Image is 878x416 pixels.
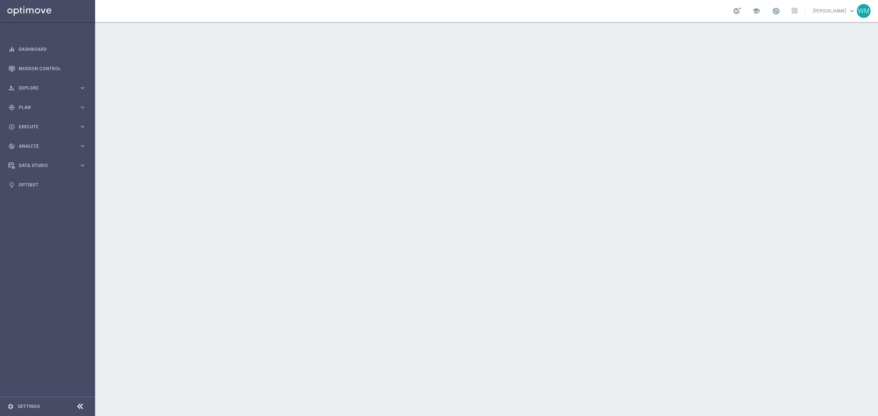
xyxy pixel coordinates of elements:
[19,125,79,129] span: Execute
[8,175,86,194] div: Optibot
[8,105,86,110] button: gps_fixed Plan keyboard_arrow_right
[752,7,760,15] span: school
[8,46,86,52] button: equalizer Dashboard
[8,85,15,91] i: person_search
[8,59,86,78] div: Mission Control
[19,144,79,148] span: Analyze
[8,104,15,111] i: gps_fixed
[19,175,86,194] a: Optibot
[8,143,86,149] button: track_changes Analyze keyboard_arrow_right
[79,162,86,169] i: keyboard_arrow_right
[79,143,86,150] i: keyboard_arrow_right
[8,182,86,188] button: lightbulb Optibot
[8,143,15,150] i: track_changes
[8,39,86,59] div: Dashboard
[19,105,79,110] span: Plan
[18,404,40,409] a: Settings
[8,163,86,169] button: Data Studio keyboard_arrow_right
[8,124,86,130] button: play_circle_outline Execute keyboard_arrow_right
[19,86,79,90] span: Explore
[79,123,86,130] i: keyboard_arrow_right
[857,4,871,18] div: WM
[8,104,79,111] div: Plan
[848,7,856,15] span: keyboard_arrow_down
[8,46,15,53] i: equalizer
[8,124,79,130] div: Execute
[19,163,79,168] span: Data Studio
[8,85,86,91] button: person_search Explore keyboard_arrow_right
[8,124,15,130] i: play_circle_outline
[7,403,14,410] i: settings
[19,39,86,59] a: Dashboard
[8,143,79,150] div: Analyze
[79,84,86,91] i: keyboard_arrow_right
[813,5,857,16] a: [PERSON_NAME]keyboard_arrow_down
[79,104,86,111] i: keyboard_arrow_right
[8,182,15,188] i: lightbulb
[8,66,86,72] button: Mission Control
[8,85,79,91] div: Explore
[8,162,79,169] div: Data Studio
[19,59,86,78] a: Mission Control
